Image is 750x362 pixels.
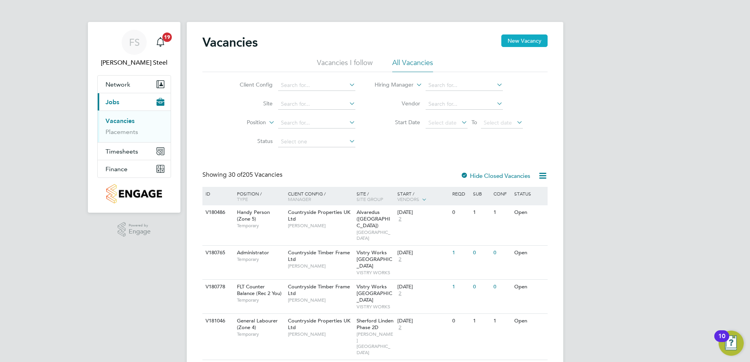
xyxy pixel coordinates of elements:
div: 0 [450,314,471,328]
a: FS[PERSON_NAME] Steel [97,30,171,67]
div: 1 [450,246,471,260]
label: Hiring Manager [368,81,413,89]
div: 0 [492,280,512,294]
span: 2 [397,256,402,263]
button: Open Resource Center, 10 new notifications [719,331,744,356]
span: VISTRY WORKS [357,304,394,310]
div: Open [512,246,546,260]
label: Position [221,119,266,127]
div: 1 [492,205,512,220]
div: Showing [202,171,284,179]
div: Open [512,205,546,220]
span: Vistry Works [GEOGRAPHIC_DATA] [357,249,392,269]
div: 0 [471,246,492,260]
span: Select date [484,119,512,126]
div: V180486 [204,205,231,220]
span: To [469,117,479,127]
span: General Labourer (Zone 4) [237,317,278,331]
span: 30 of [228,171,242,179]
span: Manager [288,196,311,202]
span: Jobs [106,98,119,106]
nav: Main navigation [88,22,180,213]
span: 2 [397,324,402,331]
label: Hide Closed Vacancies [461,172,530,179]
div: 0 [450,205,471,220]
a: Go to home page [97,184,171,203]
span: Network [106,81,130,88]
div: [DATE] [397,209,448,216]
input: Search for... [426,99,503,110]
div: Jobs [98,110,171,142]
span: [PERSON_NAME] [288,263,353,269]
span: Site Group [357,196,383,202]
span: Timesheets [106,148,138,155]
div: Site / [355,187,396,206]
span: FLT Counter Balance (Rec 2 You) [237,283,282,297]
div: Position / [231,187,286,206]
span: Temporary [237,297,284,303]
div: Sub [471,187,492,200]
span: 19 [162,33,172,42]
a: Vacancies [106,117,135,125]
a: Powered byEngage [118,222,151,237]
span: Flynn Steel [97,58,171,67]
span: 2 [397,216,402,223]
div: [DATE] [397,284,448,290]
input: Search for... [426,80,503,91]
span: Countryside Timber Frame Ltd [288,283,350,297]
span: Handy Person (Zone 5) [237,209,270,222]
div: Open [512,280,546,294]
div: 1 [492,314,512,328]
span: Powered by [129,222,151,229]
label: Start Date [375,119,420,126]
h2: Vacancies [202,34,258,50]
div: ID [204,187,231,200]
div: Start / [395,187,450,206]
button: Finance [98,160,171,177]
span: Countryside Properties UK Ltd [288,317,350,331]
div: Open [512,314,546,328]
label: Client Config [228,81,273,88]
span: Temporary [237,256,284,262]
input: Search for... [278,99,355,110]
span: FS [129,37,140,47]
span: Sherford Linden Phase 2D [357,317,393,331]
div: Reqd [450,187,471,200]
span: [PERSON_NAME] [288,331,353,337]
span: [GEOGRAPHIC_DATA] [357,229,394,241]
li: All Vacancies [392,58,433,72]
span: [PERSON_NAME] [288,297,353,303]
span: Vistry Works [GEOGRAPHIC_DATA] [357,283,392,303]
span: Engage [129,228,151,235]
span: Finance [106,165,127,173]
div: Client Config / [286,187,355,206]
a: Placements [106,128,138,136]
span: [PERSON_NAME][GEOGRAPHIC_DATA] [357,331,394,355]
span: Countryside Timber Frame Ltd [288,249,350,262]
div: 1 [450,280,471,294]
label: Status [228,138,273,145]
span: Vendors [397,196,419,202]
span: Temporary [237,223,284,229]
span: VISTRY WORKS [357,270,394,276]
span: Select date [428,119,457,126]
div: 1 [471,314,492,328]
input: Search for... [278,80,355,91]
a: 19 [153,30,168,55]
div: 0 [492,246,512,260]
span: 2 [397,290,402,297]
div: 1 [471,205,492,220]
div: 10 [718,336,725,346]
span: Administrator [237,249,269,256]
div: V180765 [204,246,231,260]
div: [DATE] [397,250,448,256]
button: Timesheets [98,143,171,160]
span: Temporary [237,331,284,337]
button: Jobs [98,93,171,110]
div: V181046 [204,314,231,328]
span: Alvaredus ([GEOGRAPHIC_DATA]) [357,209,390,229]
button: New Vacancy [501,34,548,47]
label: Vendor [375,100,420,107]
button: Network [98,76,171,93]
label: Site [228,100,273,107]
